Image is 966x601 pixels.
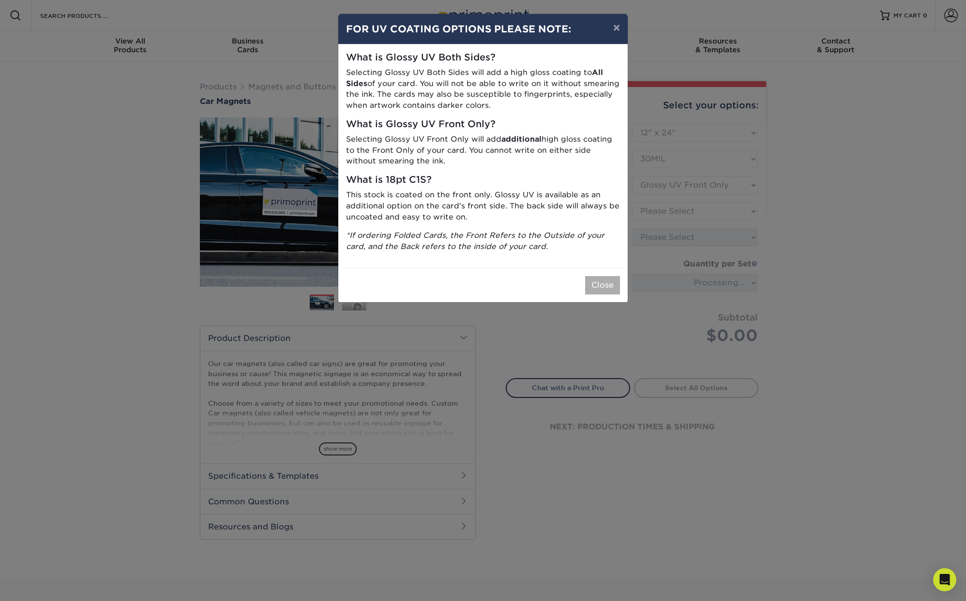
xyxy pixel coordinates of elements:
h5: What is 18pt C1S? [346,175,620,186]
h4: FOR UV COATING OPTIONS PLEASE NOTE: [346,22,620,36]
p: This stock is coated on the front only. Glossy UV is available as an additional option on the car... [346,190,620,222]
div: Open Intercom Messenger [933,568,956,591]
p: Selecting Glossy UV Front Only will add high gloss coating to the Front Only of your card. You ca... [346,134,620,167]
p: Selecting Glossy UV Both Sides will add a high gloss coating to of your card. You will not be abl... [346,67,620,111]
strong: All Sides [346,68,603,88]
button: × [605,14,628,41]
h5: What is Glossy UV Front Only? [346,119,620,130]
strong: additional [501,134,542,144]
h5: What is Glossy UV Both Sides? [346,52,620,63]
i: *If ordering Folded Cards, the Front Refers to the Outside of your card, and the Back refers to t... [346,231,604,251]
button: Close [585,276,620,294]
